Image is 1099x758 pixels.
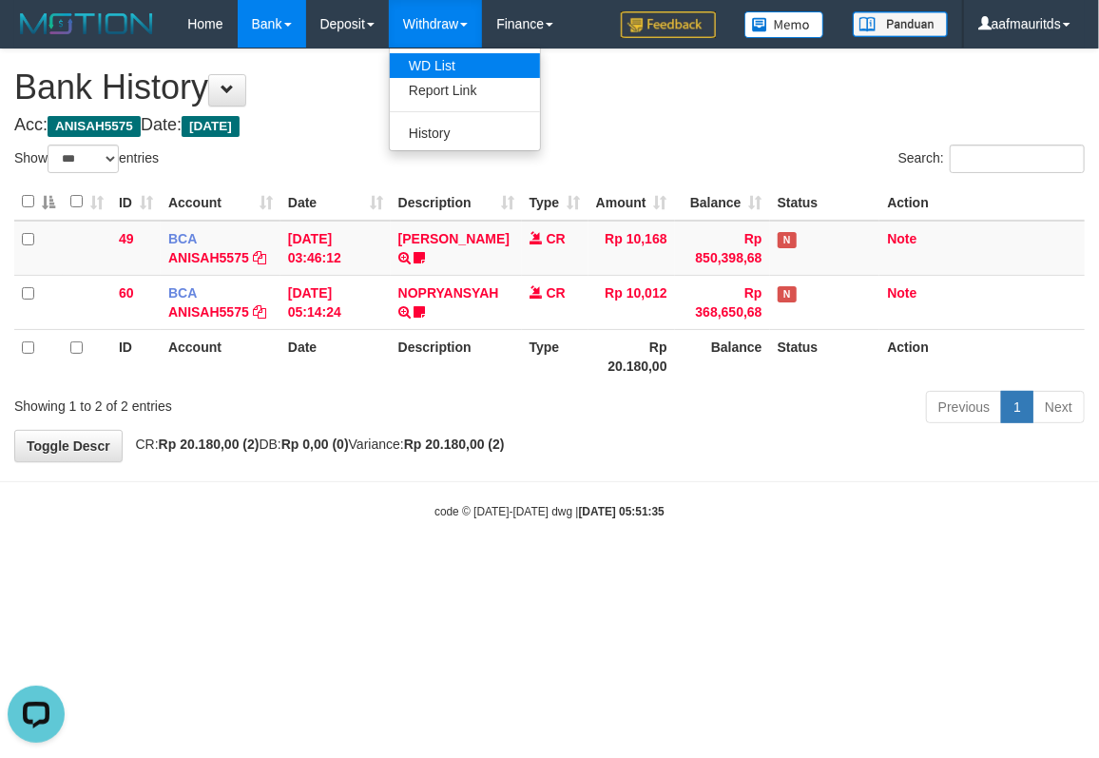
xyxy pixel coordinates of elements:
a: History [390,121,540,146]
span: BCA [168,231,197,246]
th: Type [522,329,588,383]
th: : activate to sort column ascending [63,184,111,221]
div: Showing 1 to 2 of 2 entries [14,389,444,416]
strong: Rp 0,00 (0) [281,437,349,452]
span: [DATE] [182,116,240,137]
span: CR [547,285,566,301]
th: Action [879,329,1085,383]
h1: Bank History [14,68,1085,107]
a: [PERSON_NAME] [398,231,510,246]
a: Toggle Descr [14,430,123,462]
a: NOPRYANSYAH [398,285,499,301]
span: ANISAH5575 [48,116,141,137]
span: Has Note [778,286,797,302]
td: Rp 10,168 [588,221,675,276]
td: Rp 10,012 [588,275,675,329]
th: Status [770,184,880,221]
small: code © [DATE]-[DATE] dwg | [434,505,665,518]
th: Account [161,329,280,383]
th: ID [111,329,161,383]
span: CR: DB: Variance: [126,437,505,452]
input: Search: [950,145,1085,173]
strong: [DATE] 05:51:35 [579,505,665,518]
td: Rp 850,398,68 [675,221,770,276]
th: Amount: activate to sort column ascending [588,184,675,221]
a: Copy ANISAH5575 to clipboard [253,304,266,320]
button: Open LiveChat chat widget [8,8,65,65]
th: Description [391,329,522,383]
th: Date: activate to sort column ascending [280,184,391,221]
th: : activate to sort column descending [14,184,63,221]
span: 60 [119,285,134,301]
a: Note [887,231,916,246]
td: Rp 368,650,68 [675,275,770,329]
a: 1 [1001,391,1033,423]
span: 49 [119,231,134,246]
img: Feedback.jpg [621,11,716,38]
a: ANISAH5575 [168,304,249,320]
a: Next [1032,391,1085,423]
h4: Acc: Date: [14,116,1085,135]
span: CR [547,231,566,246]
strong: Rp 20.180,00 (2) [159,437,260,452]
strong: Rp 20.180,00 (2) [404,437,505,452]
th: Balance: activate to sort column ascending [675,184,770,221]
select: Showentries [48,145,119,173]
img: panduan.png [853,11,948,37]
span: Has Note [778,232,797,248]
a: Previous [926,391,1002,423]
td: [DATE] 05:14:24 [280,275,391,329]
th: Status [770,329,880,383]
span: BCA [168,285,197,301]
th: Balance [675,329,770,383]
th: ID: activate to sort column ascending [111,184,161,221]
a: WD List [390,53,540,78]
img: Button%20Memo.svg [744,11,824,38]
a: ANISAH5575 [168,250,249,265]
a: Report Link [390,78,540,103]
label: Show entries [14,145,159,173]
th: Date [280,329,391,383]
a: Note [887,285,916,301]
th: Description: activate to sort column ascending [391,184,522,221]
label: Search: [898,145,1085,173]
th: Rp 20.180,00 [588,329,675,383]
img: MOTION_logo.png [14,10,159,38]
th: Type: activate to sort column ascending [522,184,588,221]
th: Account: activate to sort column ascending [161,184,280,221]
th: Action [879,184,1085,221]
td: [DATE] 03:46:12 [280,221,391,276]
a: Copy ANISAH5575 to clipboard [253,250,266,265]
